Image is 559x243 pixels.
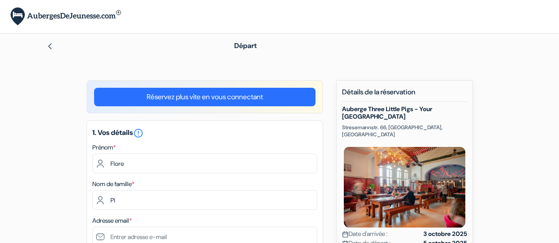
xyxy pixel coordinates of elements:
[46,43,53,50] img: left_arrow.svg
[342,88,467,102] h5: Détails de la réservation
[342,231,349,238] img: calendar.svg
[133,128,144,137] a: error_outline
[342,124,467,138] p: Stresemannstr. 66, [GEOGRAPHIC_DATA], [GEOGRAPHIC_DATA]
[94,88,316,106] a: Réservez plus vite en vous connectant
[92,216,132,225] label: Adresse email
[342,105,467,120] h5: Auberge Three Little Pigs - Your [GEOGRAPHIC_DATA]
[234,41,257,50] span: Départ
[92,179,134,189] label: Nom de famille
[423,229,467,239] strong: 3 octobre 2025
[92,128,317,138] h5: 1. Vos détails
[11,7,121,26] img: AubergesDeJeunesse.com
[92,190,317,210] input: Entrer le nom de famille
[92,143,116,152] label: Prénom
[92,153,317,173] input: Entrez votre prénom
[342,229,388,239] span: Date d'arrivée :
[133,128,144,138] i: error_outline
